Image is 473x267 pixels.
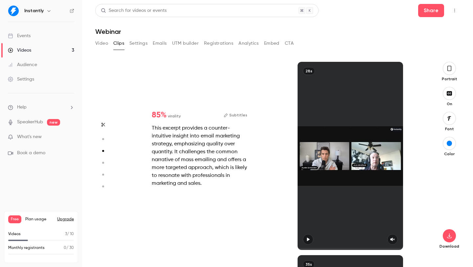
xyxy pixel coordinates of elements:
div: This excerpt provides a counter-intuitive insight into email marketing strategy, emphasizing qual... [152,124,247,187]
span: new [47,119,60,126]
button: Emails [153,38,167,49]
button: Video [95,38,108,49]
span: Book a demo [17,150,45,157]
p: On [439,101,460,107]
button: Share [418,4,444,17]
button: Upgrade [57,217,74,222]
h6: Instantly [24,8,44,14]
button: Settings [129,38,147,49]
div: Search for videos or events [101,7,167,14]
span: What's new [17,133,42,140]
h1: Webinar [95,28,460,36]
div: Events [8,33,31,39]
span: Plan usage [25,217,53,222]
span: Free [8,215,21,223]
div: Settings [8,76,34,83]
span: 0 [64,246,66,250]
button: Embed [264,38,280,49]
span: 3 [65,232,67,236]
button: Clips [113,38,124,49]
button: UTM builder [172,38,199,49]
img: Instantly [8,6,19,16]
button: Analytics [238,38,259,49]
div: Videos [8,47,31,54]
button: Top Bar Actions [449,5,460,16]
div: Audience [8,61,37,68]
p: Font [439,126,460,132]
button: Subtitles [224,111,247,119]
p: Portrait [439,76,460,82]
p: Download [439,244,460,249]
span: virality [168,113,181,119]
p: Monthly registrants [8,245,45,251]
span: Help [17,104,27,111]
p: Color [439,151,460,157]
button: CTA [285,38,294,49]
a: SpeakerHub [17,119,43,126]
span: 85 % [152,111,167,119]
li: help-dropdown-opener [8,104,74,111]
p: / 10 [65,231,74,237]
p: Videos [8,231,21,237]
p: / 30 [64,245,74,251]
button: Registrations [204,38,233,49]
